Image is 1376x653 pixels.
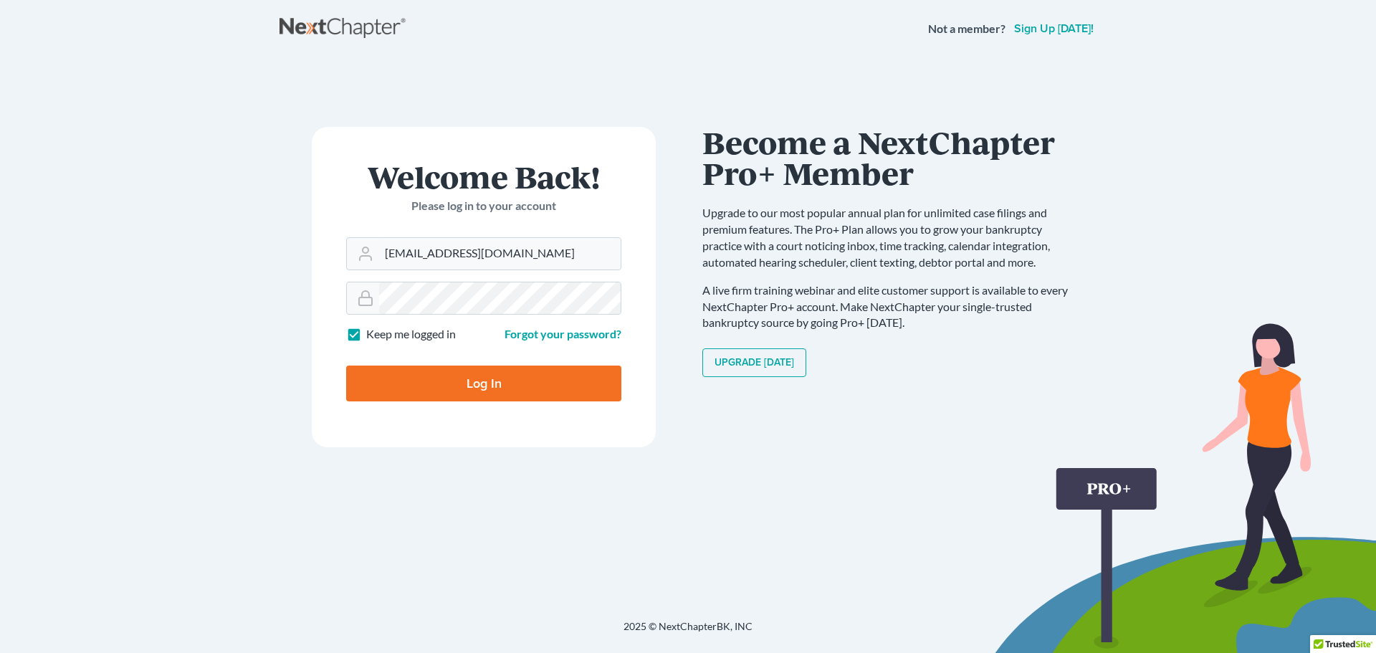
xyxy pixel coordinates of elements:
[346,198,621,214] p: Please log in to your account
[702,348,806,377] a: Upgrade [DATE]
[702,127,1082,188] h1: Become a NextChapter Pro+ Member
[505,327,621,340] a: Forgot your password?
[928,21,1005,37] strong: Not a member?
[379,238,621,270] input: Email Address
[702,282,1082,332] p: A live firm training webinar and elite customer support is available to every NextChapter Pro+ ac...
[346,161,621,192] h1: Welcome Back!
[346,366,621,401] input: Log In
[702,205,1082,270] p: Upgrade to our most popular annual plan for unlimited case filings and premium features. The Pro+...
[279,619,1096,645] div: 2025 © NextChapterBK, INC
[1011,23,1096,34] a: Sign up [DATE]!
[366,326,456,343] label: Keep me logged in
